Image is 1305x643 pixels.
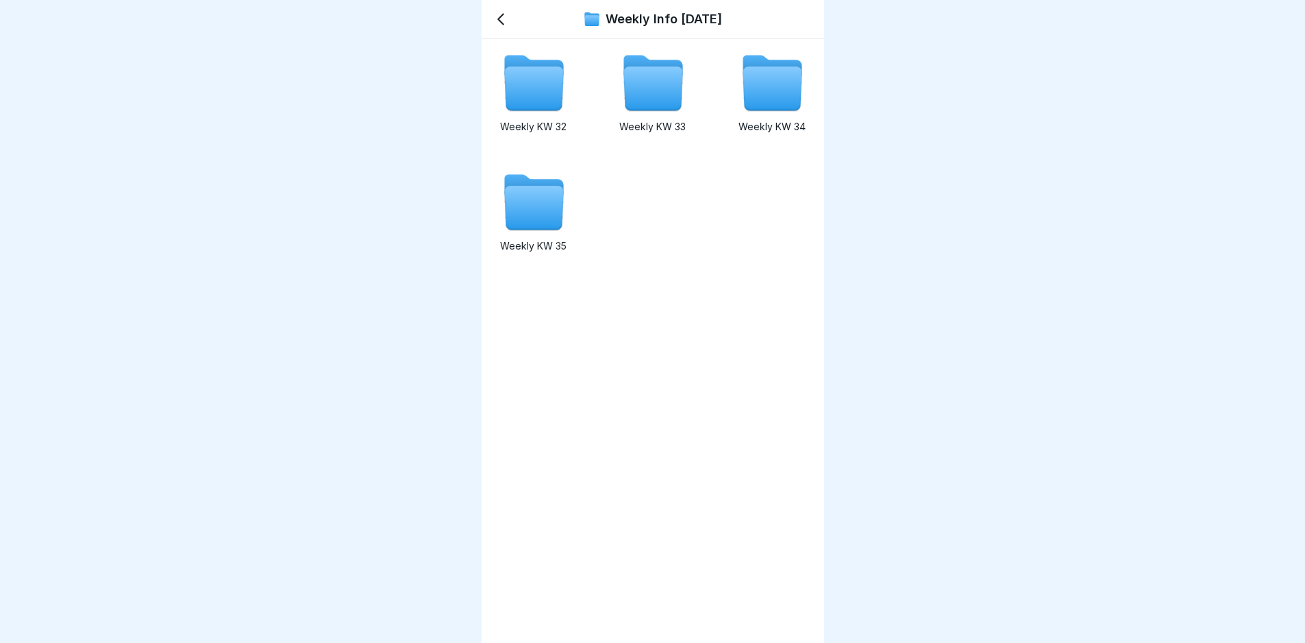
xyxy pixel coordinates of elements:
[612,120,694,134] p: Weekly KW 33
[731,120,813,134] p: Weekly KW 34
[612,50,694,147] a: Weekly KW 33
[493,169,575,267] a: Weekly KW 35
[493,50,575,147] a: Weekly KW 32
[493,120,575,134] p: Weekly KW 32
[731,50,813,147] a: Weekly KW 34
[606,12,722,27] p: Weekly Info [DATE]
[493,239,575,253] p: Weekly KW 35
